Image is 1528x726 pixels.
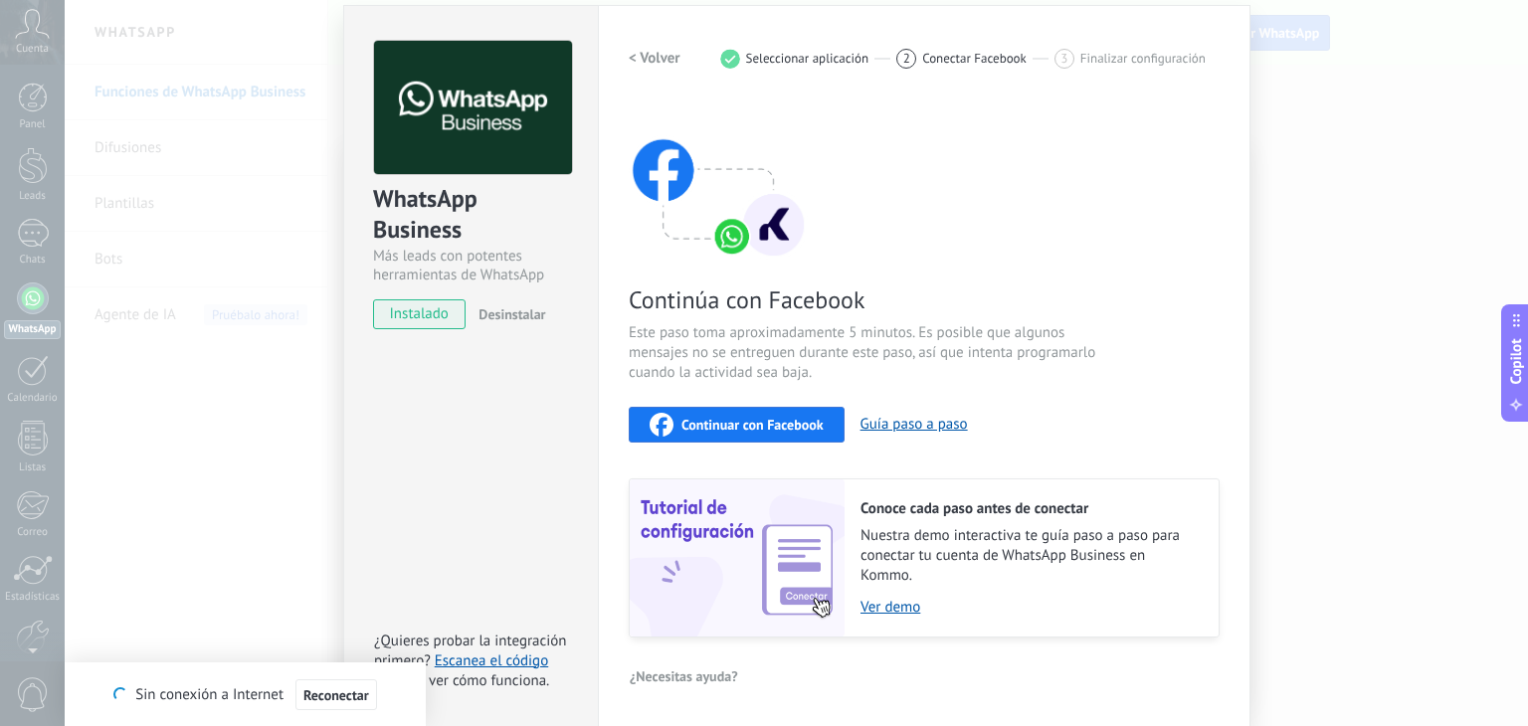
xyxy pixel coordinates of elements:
[471,299,545,329] button: Desinstalar
[374,299,465,329] span: instalado
[922,51,1027,66] span: Conectar Facebook
[630,669,738,683] span: ¿Necesitas ayuda?
[303,688,369,702] span: Reconectar
[295,679,377,711] button: Reconectar
[373,183,569,247] div: WhatsApp Business
[629,661,739,691] button: ¿Necesitas ayuda?
[746,51,869,66] span: Seleccionar aplicación
[629,100,808,260] img: connect with facebook
[374,41,572,175] img: logo_main.png
[629,49,680,68] h2: < Volver
[860,415,968,434] button: Guía paso a paso
[374,632,567,670] span: ¿Quieres probar la integración primero?
[860,526,1199,586] span: Nuestra demo interactiva te guía paso a paso para conectar tu cuenta de WhatsApp Business en Kommo.
[629,323,1102,383] span: Este paso toma aproximadamente 5 minutos. Es posible que algunos mensajes no se entreguen durante...
[1060,50,1067,67] span: 3
[629,41,680,77] button: < Volver
[860,499,1199,518] h2: Conoce cada paso antes de conectar
[629,407,845,443] button: Continuar con Facebook
[1506,339,1526,385] span: Copilot
[860,598,1199,617] a: Ver demo
[478,305,545,323] span: Desinstalar
[903,50,910,67] span: 2
[374,651,548,690] a: Escanea el código QR
[113,678,376,711] div: Sin conexión a Internet
[681,418,824,432] span: Continuar con Facebook
[373,247,569,284] div: Más leads con potentes herramientas de WhatsApp
[1080,51,1206,66] span: Finalizar configuración
[397,671,549,690] span: para ver cómo funciona.
[629,284,1102,315] span: Continúa con Facebook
